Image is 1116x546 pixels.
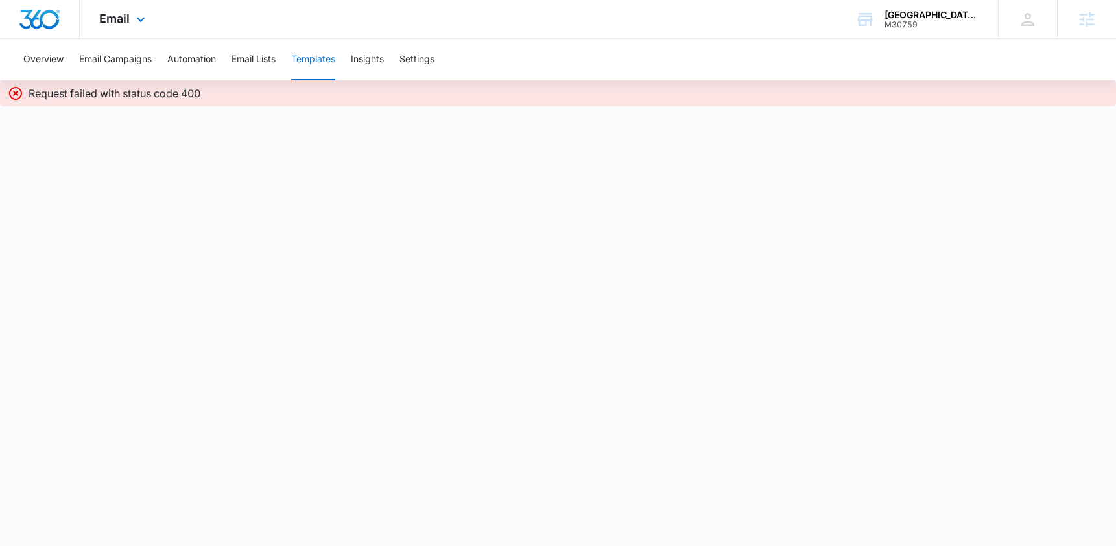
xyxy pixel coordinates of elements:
button: Settings [399,39,434,80]
button: Email Lists [232,39,276,80]
div: account id [884,20,979,29]
button: Templates [291,39,335,80]
span: Email [99,12,130,25]
button: Automation [167,39,216,80]
p: Request failed with status code 400 [29,86,200,101]
div: account name [884,10,979,20]
button: Email Campaigns [79,39,152,80]
button: Insights [351,39,384,80]
button: Overview [23,39,64,80]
